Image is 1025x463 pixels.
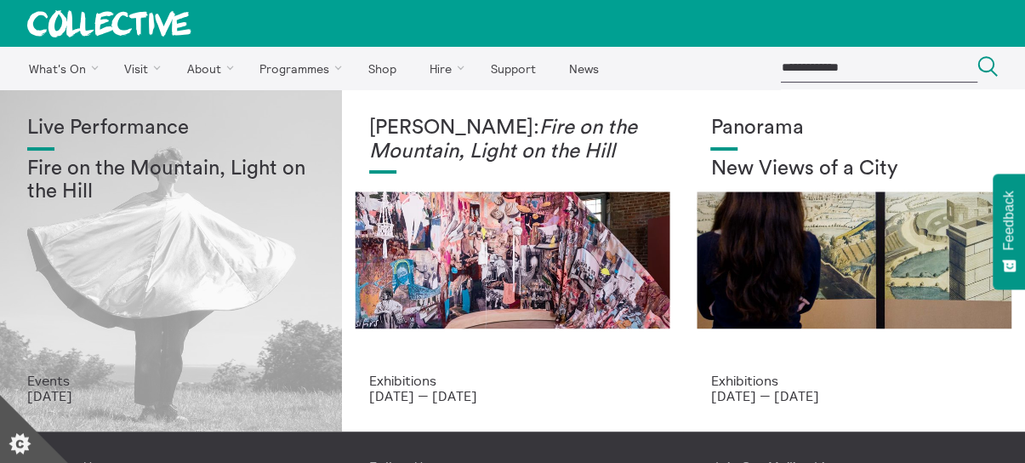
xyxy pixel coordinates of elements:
em: Fire on the Mountain, Light on the Hill [369,117,637,162]
h1: Panorama [710,117,998,140]
a: What's On [14,47,106,89]
a: Visit [110,47,169,89]
a: Hire [415,47,473,89]
a: Collective Panorama June 2025 small file 8 Panorama New Views of a City Exhibitions [DATE] — [DATE] [683,89,1025,432]
p: Exhibitions [710,373,998,388]
h1: [PERSON_NAME]: [369,117,657,163]
h2: New Views of a City [710,157,998,181]
h2: Fire on the Mountain, Light on the Hill [27,157,315,204]
button: Feedback - Show survey [993,174,1025,289]
p: Exhibitions [369,373,657,388]
a: Photo: Eoin Carey [PERSON_NAME]:Fire on the Mountain, Light on the Hill Exhibitions [DATE] — [DATE] [342,89,684,432]
h1: Live Performance [27,117,315,140]
a: Programmes [245,47,350,89]
a: Support [475,47,550,89]
span: Feedback [1001,191,1016,250]
p: Events [27,373,315,388]
p: [DATE] [27,388,315,403]
p: [DATE] — [DATE] [369,388,657,403]
a: News [554,47,613,89]
a: About [172,47,242,89]
p: [DATE] — [DATE] [710,388,998,403]
a: Shop [353,47,411,89]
